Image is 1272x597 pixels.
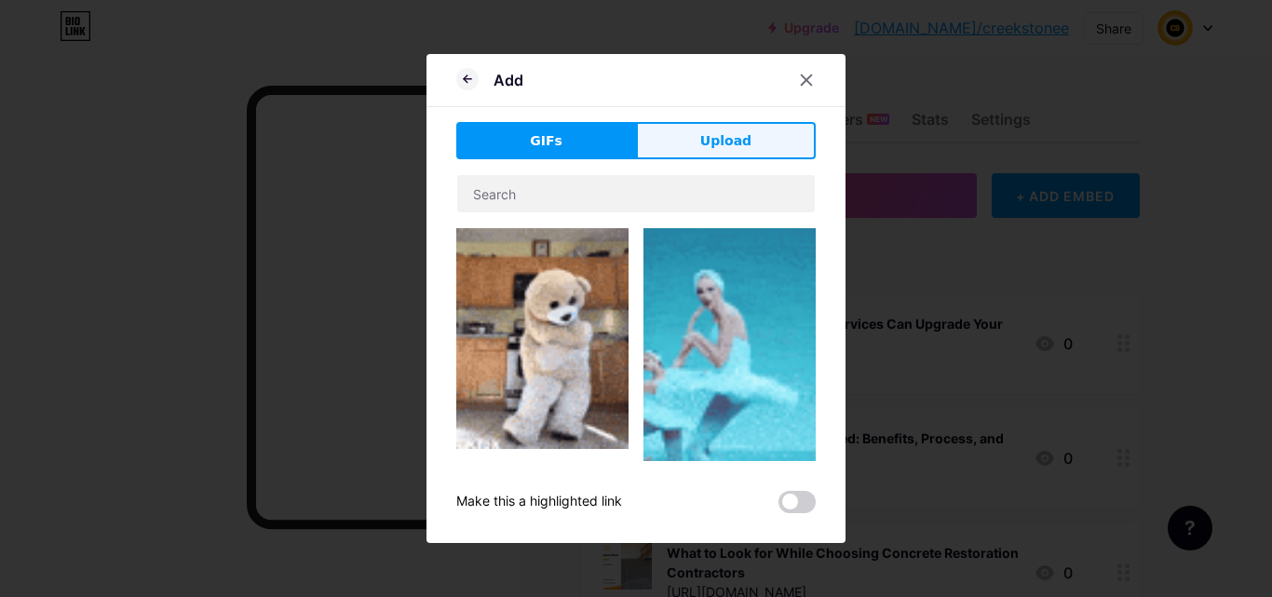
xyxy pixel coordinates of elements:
[456,122,636,159] button: GIFs
[636,122,816,159] button: Upload
[456,228,629,449] img: Gihpy
[494,69,523,91] div: Add
[643,228,816,525] img: Gihpy
[457,175,815,212] input: Search
[700,131,751,151] span: Upload
[530,131,562,151] span: GIFs
[456,491,622,513] div: Make this a highlighted link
